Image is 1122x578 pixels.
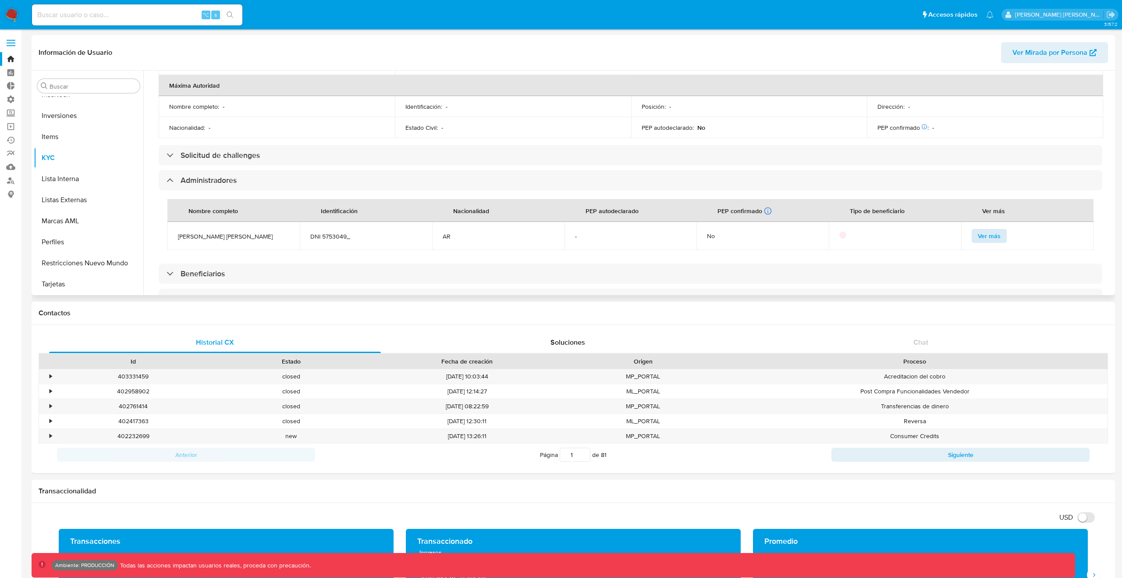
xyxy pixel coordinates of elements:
div: [DATE] 12:30:11 [370,414,564,428]
p: - [223,103,224,111]
div: [DATE] 12:14:27 [370,384,564,399]
h3: Propietarios [181,294,222,303]
h3: Administradores [181,175,237,185]
span: s [214,11,217,19]
div: Administradores [159,170,1102,190]
span: Chat [913,337,928,347]
p: PEP autodeclarado : [642,124,694,132]
span: Soluciones [550,337,585,347]
div: MP_PORTAL [564,429,722,443]
a: Notificaciones [986,11,994,18]
div: ML_PORTAL [564,414,722,428]
div: closed [212,369,370,384]
div: closed [212,384,370,399]
span: Ver Mirada por Persona [1012,42,1087,63]
div: 403331459 [54,369,212,384]
div: new [212,429,370,443]
div: MP_PORTAL [564,369,722,384]
p: Estado Civil : [405,124,438,132]
button: Marcas AML [34,211,143,232]
div: Ver más [972,200,1015,221]
div: Beneficiarios [159,264,1102,284]
div: Transferencias de dinero [722,399,1108,414]
div: 402232699 [54,429,212,443]
h3: Beneficiarios [181,269,225,278]
button: Inversiones [34,105,143,126]
div: • [50,402,52,410]
p: - [441,124,443,132]
div: Propietarios [159,289,1102,309]
div: [DATE] 08:22:59 [370,399,564,414]
button: Perfiles [34,232,143,253]
div: [DATE] 13:26:11 [370,429,564,443]
button: Restricciones Nuevo Mundo [34,253,143,274]
div: PEP autodeclarado [575,200,649,221]
button: Tarjetas [34,274,143,295]
span: Página de [540,448,607,462]
input: Buscar usuario o caso... [32,9,242,21]
div: Solicitud de challenges [159,145,1102,165]
div: Post Compra Funcionalidades Vendedor [722,384,1108,399]
p: - [932,124,934,132]
p: Nacionalidad : [169,124,205,132]
p: No [697,124,705,132]
div: MP_PORTAL [564,399,722,414]
span: AR [443,232,554,240]
button: KYC [34,147,143,168]
div: 402417363 [54,414,212,428]
h1: Información de Usuario [39,48,112,57]
div: PEP confirmado [717,207,772,215]
div: Reversa [722,414,1108,428]
button: Ver más [972,229,1007,243]
span: ⌥ [202,11,209,19]
div: ML_PORTAL [564,384,722,399]
h1: Transaccionalidad [39,487,1108,496]
div: Nombre completo [178,200,249,221]
span: Accesos rápidos [928,10,977,19]
span: Historial CX [196,337,234,347]
p: - [446,103,447,111]
div: Fecha de creación [376,357,558,366]
button: Siguiente [831,448,1090,462]
div: • [50,432,52,440]
div: Origen [570,357,716,366]
p: Identificación : [405,103,442,111]
p: - [908,103,910,111]
div: Id [60,357,206,366]
p: esteban.salas@mercadolibre.com.co [1015,11,1104,19]
button: Listas Externas [34,189,143,211]
div: Estado [218,357,364,366]
button: search-icon [221,9,239,21]
p: Posición : [642,103,666,111]
h3: Solicitud de challenges [181,150,260,160]
div: 402761414 [54,399,212,414]
button: Lista Interna [34,168,143,189]
p: PEP confirmado : [877,124,929,132]
p: Dirección : [877,103,905,111]
span: - [575,232,686,240]
a: Salir [1106,10,1115,19]
div: Acreditacion del cobro [722,369,1108,384]
div: • [50,417,52,425]
div: No [707,232,818,240]
div: closed [212,399,370,414]
button: Ver Mirada por Persona [1001,42,1108,63]
p: Nombre completo : [169,103,219,111]
div: Consumer Credits [722,429,1108,443]
div: Proceso [728,357,1101,366]
button: Buscar [41,82,48,89]
div: [DATE] 10:03:44 [370,369,564,384]
p: - [209,124,210,132]
span: DNI 5753049_ [310,232,422,240]
div: Tipo de beneficiario [839,200,915,221]
button: Anterior [57,448,315,462]
div: • [50,372,52,381]
div: Identificación [310,200,368,221]
p: Ambiente: PRODUCCIÓN [55,564,114,567]
span: Ver más [978,230,1001,242]
p: - [669,103,671,111]
input: Buscar [50,82,136,90]
div: closed [212,414,370,428]
h1: Contactos [39,309,1108,318]
th: Máxima Autoridad [159,75,1103,96]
